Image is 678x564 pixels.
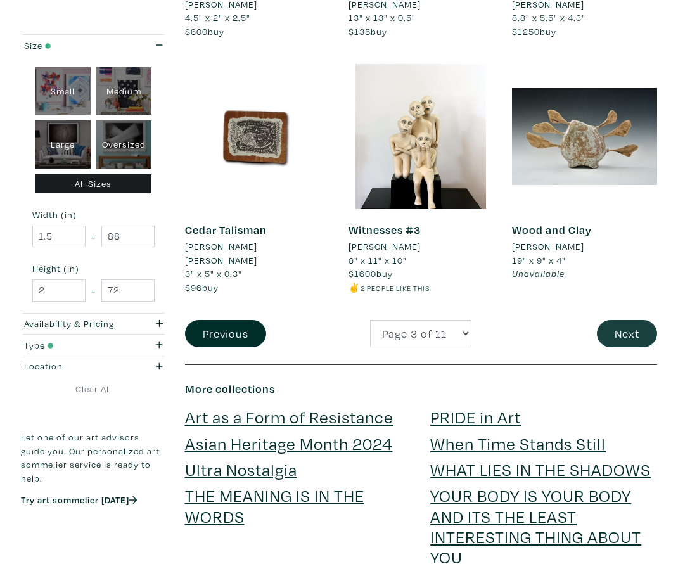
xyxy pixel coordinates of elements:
[430,432,606,454] a: When Time Stands Still
[349,240,493,253] a: [PERSON_NAME]
[35,174,152,194] div: All Sizes
[185,432,393,454] a: Asian Heritage Month 2024
[96,120,151,169] div: Oversized
[185,406,393,428] a: Art as a Form of Resistance
[91,282,96,299] span: -
[32,210,155,219] small: Width (in)
[24,338,124,352] div: Type
[185,382,658,396] h6: More collections
[349,267,376,279] span: $1600
[185,240,329,267] a: [PERSON_NAME] [PERSON_NAME]
[96,67,151,115] div: Medium
[349,240,421,253] li: [PERSON_NAME]
[185,25,208,37] span: $600
[349,222,421,237] a: Witnesses #3
[185,11,250,23] span: 4.5" x 2" x 2.5"
[21,382,166,396] a: Clear All
[512,240,656,253] a: [PERSON_NAME]
[185,267,242,279] span: 3" x 5" x 0.3"
[185,320,266,347] button: Previous
[32,264,155,273] small: Height (in)
[185,25,224,37] span: buy
[349,254,407,266] span: 6" x 11" x 10"
[21,430,166,485] p: Let one of our art advisors guide you. Our personalized art sommelier service is ready to help.
[21,335,166,356] button: Type
[21,314,166,335] button: Availability & Pricing
[512,25,540,37] span: $1250
[512,25,556,37] span: buy
[512,254,566,266] span: 19" x 9" x 4"
[185,281,219,293] span: buy
[21,35,166,56] button: Size
[512,240,584,253] li: [PERSON_NAME]
[349,25,387,37] span: buy
[24,359,124,373] div: Location
[597,320,657,347] button: Next
[185,222,267,237] a: Cedar Talisman
[21,494,138,506] a: Try art sommelier [DATE]
[512,11,585,23] span: 8.8" x 5.5" x 4.3"
[91,228,96,245] span: -
[361,283,430,293] small: 2 people like this
[512,267,565,279] span: Unavailable
[430,458,651,480] a: WHAT LIES IN THE SHADOWS
[349,267,393,279] span: buy
[24,39,124,53] div: Size
[512,222,592,237] a: Wood and Clay
[24,317,124,331] div: Availability & Pricing
[21,519,166,546] iframe: Customer reviews powered by Trustpilot
[185,281,202,293] span: $96
[349,281,493,295] li: ✌️
[349,25,371,37] span: $135
[35,120,91,169] div: Large
[185,484,364,527] a: THE MEANING IS IN THE WORDS
[430,406,521,428] a: PRIDE in Art
[21,356,166,377] button: Location
[35,67,91,115] div: Small
[185,458,297,480] a: Ultra Nostalgia
[349,11,416,23] span: 13" x 13" x 0.5"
